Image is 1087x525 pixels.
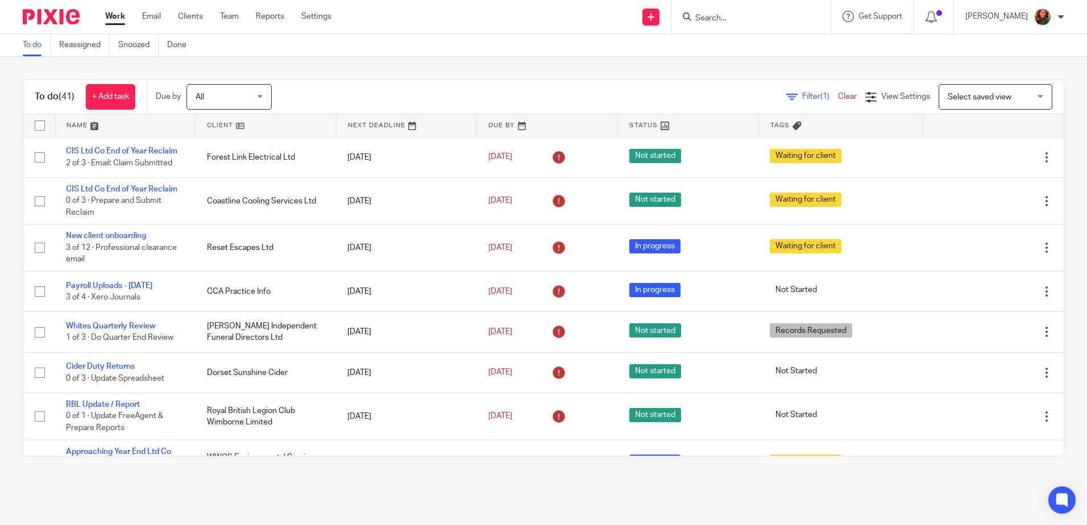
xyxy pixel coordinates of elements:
span: All [196,93,204,101]
td: [DATE] [336,137,477,177]
span: 1 of 3 · Do Quarter End Review [66,334,173,342]
td: [DATE] [336,352,477,393]
span: 0 of 3 · Update Spreadsheet [66,374,164,382]
span: In progress [629,283,681,297]
span: 0 of 3 · Prepare and Submit Reclaim [66,197,161,217]
a: Done [167,34,195,56]
td: Coastline Cooling Services Ltd [196,177,337,224]
a: Cider Duty Returns [66,363,135,370]
span: Not started [629,408,681,422]
td: [PERSON_NAME] Independent Funeral Directors Ltd [196,312,337,352]
a: Payroll Uploads - [DATE] [66,282,152,290]
a: Snoozed [118,34,159,56]
a: Team [220,11,239,22]
td: Reset Escapes Ltd [196,224,337,271]
td: Forest Link Electrical Ltd [196,137,337,177]
a: Reassigned [59,34,110,56]
a: Approaching Year End Ltd Co Email [66,448,171,467]
span: Records Requested [770,323,852,338]
span: Waiting for client [770,239,841,253]
span: Select saved view [948,93,1011,101]
span: Not started [629,323,681,338]
span: [DATE] [488,244,512,252]
td: WWCS Environmental Services Limited [196,440,337,486]
a: CIS Ltd Co End of Year Reclaim [66,147,177,155]
td: CCA Practice Info [196,271,337,311]
span: Get Support [858,13,902,20]
span: Waiting for client [770,193,841,207]
h1: To do [35,91,74,103]
img: Pixie [23,9,80,24]
span: (1) [820,93,829,101]
span: In progress [629,455,681,469]
span: 0 of 1 · Update FreeAgent & Prepare Reports [66,413,163,432]
span: Filter [802,93,838,101]
a: Clients [178,11,203,22]
img: sallycropped.JPG [1034,8,1052,26]
span: Tags [770,122,790,128]
span: Not started [629,364,681,378]
p: [PERSON_NAME] [965,11,1028,22]
span: [DATE] [488,287,512,295]
span: Not started [629,193,681,207]
td: Royal British Legion Club Wimborne Limited [196,393,337,440]
span: Waiting for client [770,455,841,469]
span: [DATE] [488,413,512,420]
a: Whites Quarterly Review [66,322,155,330]
span: Not started [629,149,681,163]
span: 3 of 4 · Xero Journals [66,293,140,301]
td: [DATE] [336,224,477,271]
p: Due by [156,91,181,102]
span: [DATE] [488,197,512,205]
a: Clear [838,93,857,101]
a: Email [142,11,161,22]
span: 2 of 3 · Email: Claim Submitted [66,159,172,167]
span: Not Started [770,364,823,378]
span: View Settings [881,93,930,101]
span: [DATE] [488,369,512,377]
a: Work [105,11,125,22]
span: 3 of 12 · Professional clearance email [66,244,177,264]
td: [DATE] [336,271,477,311]
td: [DATE] [336,177,477,224]
span: In progress [629,239,681,253]
a: New client onboarding [66,232,146,240]
a: Settings [301,11,331,22]
a: RBL Update / Report [66,401,140,409]
td: [DATE] [336,312,477,352]
td: Dorset Sunshine Cider [196,352,337,393]
a: + Add task [86,84,135,110]
span: Waiting for client [770,149,841,163]
a: To do [23,34,51,56]
span: [DATE] [488,328,512,336]
td: [DATE] [336,393,477,440]
td: [DATE] [336,440,477,486]
span: Not Started [770,283,823,297]
input: Search [694,14,796,24]
a: Reports [256,11,284,22]
a: CIS Ltd Co End of Year Reclaim [66,185,177,193]
span: (41) [59,92,74,101]
span: [DATE] [488,153,512,161]
span: Not Started [770,408,823,422]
